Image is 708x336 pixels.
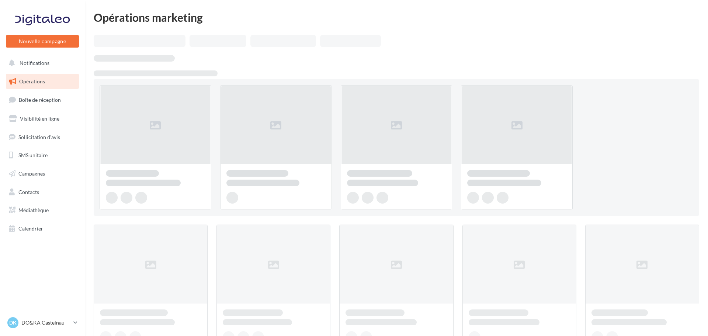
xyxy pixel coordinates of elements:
[20,115,59,122] span: Visibilité en ligne
[4,221,80,236] a: Calendrier
[18,170,45,177] span: Campagnes
[18,207,49,213] span: Médiathèque
[19,78,45,84] span: Opérations
[94,12,699,23] div: Opérations marketing
[6,35,79,48] button: Nouvelle campagne
[18,225,43,232] span: Calendrier
[4,202,80,218] a: Médiathèque
[18,152,48,158] span: SMS unitaire
[4,166,80,181] a: Campagnes
[19,97,61,103] span: Boîte de réception
[9,319,17,326] span: DK
[4,74,80,89] a: Opérations
[4,148,80,163] a: SMS unitaire
[4,92,80,108] a: Boîte de réception
[4,129,80,145] a: Sollicitation d'avis
[20,60,49,66] span: Notifications
[4,55,77,71] button: Notifications
[4,111,80,127] a: Visibilité en ligne
[4,184,80,200] a: Contacts
[6,316,79,330] a: DK DO&KA Castelnau
[18,134,60,140] span: Sollicitation d'avis
[21,319,70,326] p: DO&KA Castelnau
[18,189,39,195] span: Contacts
